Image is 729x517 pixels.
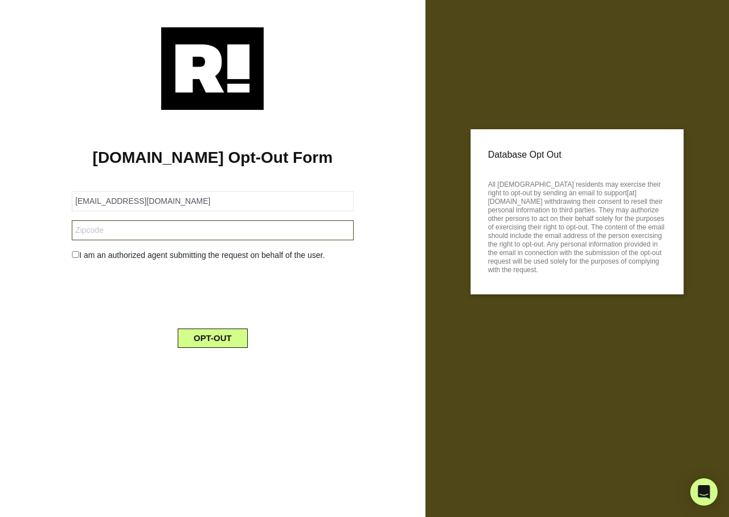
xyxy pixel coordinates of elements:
[690,478,718,506] div: Open Intercom Messenger
[126,270,299,315] iframe: reCAPTCHA
[63,249,362,261] div: I am an authorized agent submitting the request on behalf of the user.
[161,27,264,110] img: Retention.com
[72,191,353,211] input: Email Address
[488,146,666,163] p: Database Opt Out
[488,177,666,274] p: All [DEMOGRAPHIC_DATA] residents may exercise their right to opt-out by sending an email to suppo...
[17,148,408,167] h1: [DOMAIN_NAME] Opt-Out Form
[72,220,353,240] input: Zipcode
[178,329,248,348] button: OPT-OUT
